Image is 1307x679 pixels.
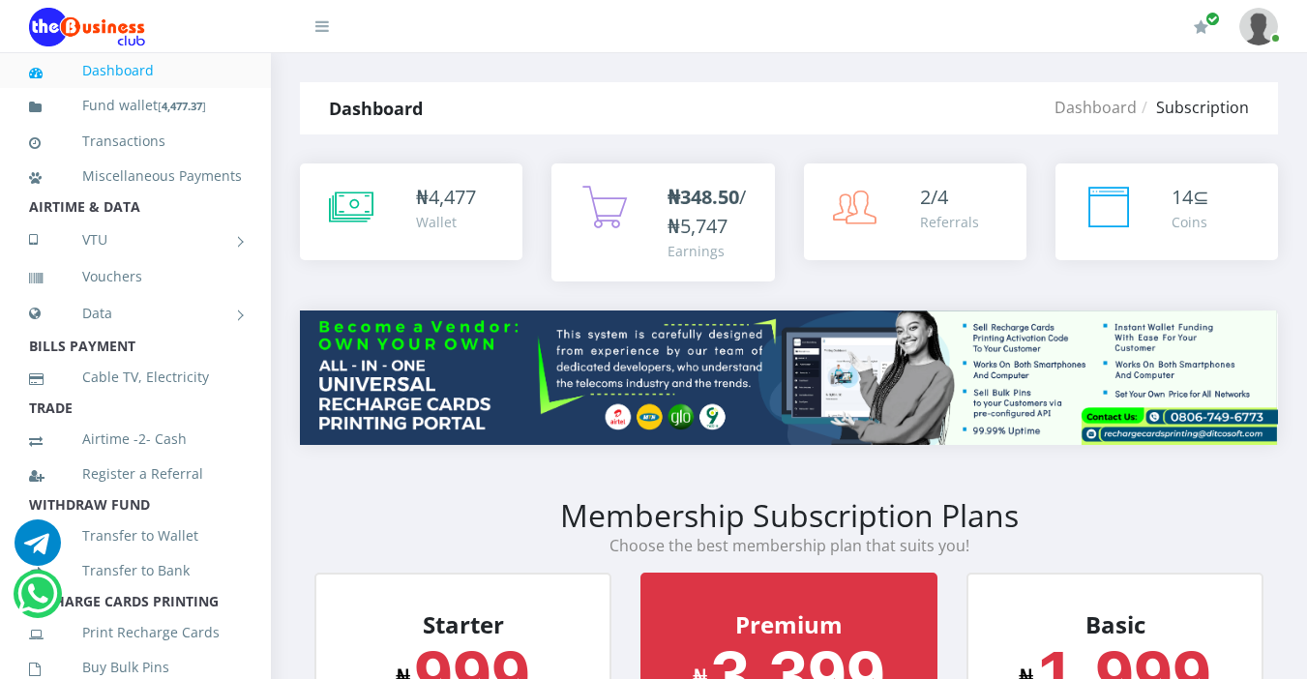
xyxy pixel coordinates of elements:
[804,163,1026,260] a: 2/4 Referrals
[29,154,242,198] a: Miscellaneous Payments
[1172,184,1193,210] span: 14
[29,119,242,163] a: Transactions
[15,534,61,566] a: Chat for support
[300,310,1278,445] img: multitenant_rcp.png
[920,184,948,210] span: 2/4
[162,99,202,113] b: 4,477.37
[1194,19,1208,35] i: Renew/Upgrade Subscription
[329,97,423,120] strong: Dashboard
[29,8,145,46] img: Logo
[29,48,242,93] a: Dashboard
[300,163,522,260] a: ₦4,477 Wallet
[29,417,242,461] a: Airtime -2- Cash
[29,216,242,264] a: VTU
[29,289,242,338] a: Data
[336,613,590,641] li: Starter
[1055,97,1137,118] a: Dashboard
[1172,212,1209,232] div: Coins
[668,184,746,239] span: /₦5,747
[29,355,242,399] a: Cable TV, Electricity
[551,163,774,281] a: ₦348.50/₦5,747 Earnings
[668,241,755,261] div: Earnings
[17,585,57,617] a: Chat for support
[29,610,242,655] a: Print Recharge Cards
[29,514,242,558] a: Transfer to Wallet
[314,497,1263,534] h2: Membership Subscription Plans
[642,575,936,641] li: Premium
[314,534,1263,557] p: Choose the best membership plan that suits you!
[416,183,476,212] div: ₦
[158,99,206,113] small: [ ]
[416,212,476,232] div: Wallet
[1205,12,1220,26] span: Renew/Upgrade Subscription
[29,548,242,593] a: Transfer to Bank
[429,184,476,210] span: 4,477
[29,254,242,299] a: Vouchers
[920,212,979,232] div: Referrals
[29,452,242,496] a: Register a Referral
[1239,8,1278,45] img: User
[668,184,739,210] b: ₦348.50
[29,83,242,129] a: Fund wallet[4,477.37]
[1137,96,1249,119] li: Subscription
[988,613,1242,641] li: Basic
[1172,183,1209,212] div: ⊆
